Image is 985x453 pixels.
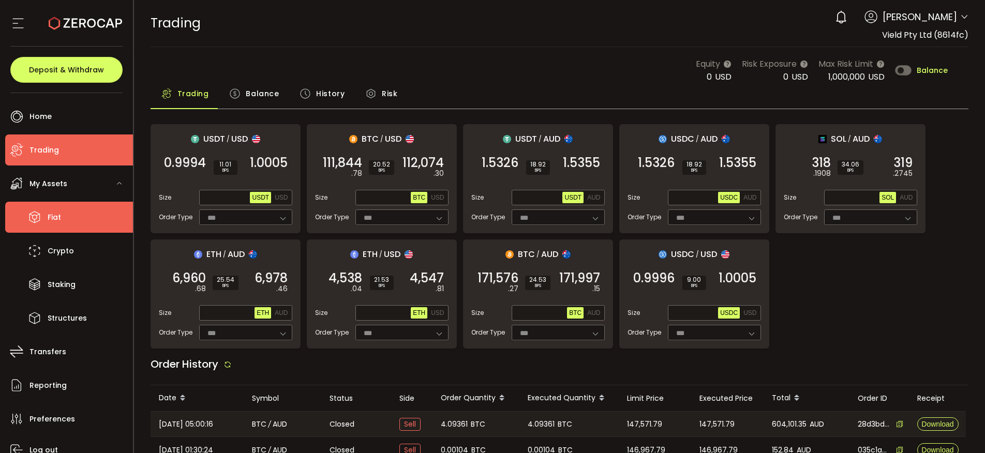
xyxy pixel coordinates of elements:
span: 18.92 [530,161,546,168]
i: BPS [374,283,390,289]
button: ETH [255,307,271,319]
img: eth_portfolio.svg [350,250,359,259]
span: BTC [558,418,572,430]
span: Vield Pty Ltd (8614fc) [882,29,968,41]
button: BTC [567,307,584,319]
img: usd_portfolio.svg [406,135,414,143]
span: Order Type [159,328,192,337]
span: ETH [363,248,378,261]
i: BPS [218,168,233,174]
span: 34.06 [842,161,859,168]
em: / [536,250,540,259]
i: BPS [686,283,702,289]
span: Risk Exposure [742,57,797,70]
span: Trading [29,143,59,158]
span: 318 [812,158,831,168]
span: My Assets [29,176,67,191]
button: USDT [250,192,271,203]
div: Order ID [849,392,909,404]
img: usd_portfolio.svg [721,250,729,259]
img: usd_portfolio.svg [405,250,413,259]
span: AUD [275,309,288,316]
span: Size [315,308,327,318]
div: Date [151,389,244,407]
div: Executed Price [691,392,764,404]
div: Order Quantity [432,389,519,407]
span: Reporting [29,378,67,393]
span: Structures [48,311,87,326]
button: AUD [741,192,758,203]
span: USD [385,132,401,145]
span: ETH [257,309,269,316]
img: btc_portfolio.svg [349,135,357,143]
span: USD [743,309,756,316]
span: USD [715,71,732,83]
span: 25.54 [217,277,234,283]
span: USDC [671,248,694,261]
span: USD [275,194,288,201]
span: 1.5326 [482,158,518,168]
span: 171,576 [477,273,518,283]
span: 111,844 [323,158,362,168]
span: 24.53 [529,277,546,283]
em: .30 [434,168,444,179]
span: 112,074 [402,158,444,168]
span: AUD [228,248,245,261]
i: BPS [217,283,234,289]
div: Receipt [909,392,966,404]
div: Status [321,392,391,404]
em: .15 [592,283,600,294]
em: .1908 [813,168,831,179]
div: Chat Widget [933,403,985,453]
span: AUD [541,248,558,261]
span: Closed [330,419,354,430]
span: 171,997 [559,273,600,283]
span: Fiat [48,210,61,225]
img: aud_portfolio.svg [562,250,571,259]
button: BTC [411,192,427,203]
span: ETH [413,309,425,316]
button: Deposit & Withdraw [10,57,123,83]
span: Size [628,308,640,318]
span: BTC [413,194,425,201]
span: 28d3bde7-2607-483c-ba0e-2a10caf00aae [858,419,891,430]
button: ETH [411,307,427,319]
span: Size [784,193,796,202]
span: 1.5355 [719,158,756,168]
span: USDT [252,194,269,201]
img: aud_portfolio.svg [249,250,257,259]
i: BPS [529,283,546,289]
span: 0 [707,71,712,83]
em: .68 [195,283,206,294]
span: USDC [720,194,738,201]
button: AUD [273,307,290,319]
em: / [848,134,851,144]
span: USD [384,248,400,261]
em: .04 [351,283,362,294]
em: / [696,134,699,144]
em: / [227,134,230,144]
span: Staking [48,277,76,292]
span: 0 [783,71,788,83]
span: AUD [810,418,824,430]
span: USDT [564,194,581,201]
span: Home [29,109,52,124]
img: usdt_portfolio.svg [503,135,511,143]
button: USDC [718,307,740,319]
em: .46 [276,283,288,294]
em: .27 [508,283,518,294]
i: BPS [373,168,390,174]
button: Download [917,417,959,431]
span: Risk [382,83,397,104]
span: 20.52 [373,161,390,168]
span: AUD [587,309,600,316]
span: 0.9996 [633,273,675,283]
img: aud_portfolio.svg [722,135,730,143]
span: Order Type [159,213,192,222]
span: USDT [203,132,225,145]
span: Size [159,308,171,318]
span: Trading [151,14,201,32]
em: / [380,134,383,144]
button: USDT [562,192,584,203]
span: AUD [900,194,913,201]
